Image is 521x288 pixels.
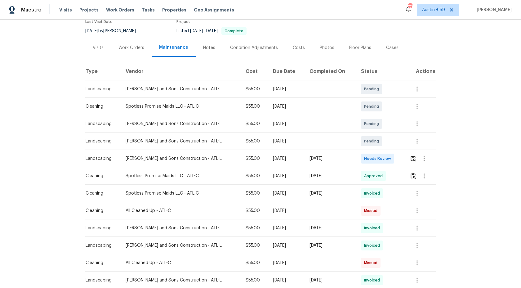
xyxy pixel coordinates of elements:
span: Pending [364,103,381,110]
div: [PERSON_NAME] and Sons Construction - ATL-L [126,155,236,162]
th: Completed On [305,63,356,80]
th: Actions [405,63,436,80]
span: Missed [364,260,380,266]
div: [DATE] [273,173,300,179]
span: Maestro [21,7,42,13]
span: Complete [222,29,246,33]
span: Listed [176,29,247,33]
span: Pending [364,138,381,144]
div: Spotless Promise Maids LLC - ATL-C [126,103,236,110]
div: [DATE] [309,242,351,249]
span: Tasks [142,8,155,12]
div: [DATE] [273,121,300,127]
div: [PERSON_NAME] and Sons Construction - ATL-L [126,242,236,249]
span: - [190,29,218,33]
div: Spotless Promise Maids LLC - ATL-C [126,173,236,179]
th: Cost [241,63,268,80]
div: $55.00 [246,155,263,162]
div: [DATE] [273,138,300,144]
div: Visits [93,45,104,51]
div: Maintenance [159,44,188,51]
div: [DATE] [273,155,300,162]
div: Cleaning [86,190,116,196]
span: Missed [364,208,380,214]
span: Invoiced [364,190,382,196]
div: [PERSON_NAME] and Sons Construction - ATL-L [126,86,236,92]
div: [DATE] [273,190,300,196]
div: [PERSON_NAME] and Sons Construction - ATL-L [126,138,236,144]
span: Invoiced [364,242,382,249]
div: $55.00 [246,277,263,283]
div: $55.00 [246,225,263,231]
div: $55.00 [246,138,263,144]
div: Landscaping [86,225,116,231]
div: Notes [203,45,215,51]
div: [DATE] [309,225,351,231]
div: [DATE] [273,242,300,249]
div: Cleaning [86,208,116,214]
th: Status [356,63,405,80]
button: Review Icon [410,151,417,166]
span: [DATE] [190,29,203,33]
div: Landscaping [86,86,116,92]
span: Projects [79,7,99,13]
span: Invoiced [364,277,382,283]
div: $55.00 [246,121,263,127]
div: Landscaping [86,121,116,127]
span: Last Visit Date [85,20,113,24]
div: Costs [293,45,305,51]
div: Landscaping [86,155,116,162]
div: [DATE] [273,277,300,283]
div: Cases [386,45,399,51]
th: Type [85,63,121,80]
div: Condition Adjustments [230,45,278,51]
span: Geo Assignments [194,7,234,13]
div: Photos [320,45,334,51]
span: [DATE] [85,29,98,33]
div: [DATE] [273,208,300,214]
div: Spotless Promise Maids LLC - ATL-C [126,190,236,196]
div: [DATE] [273,225,300,231]
span: Invoiced [364,225,382,231]
div: Cleaning [86,103,116,110]
div: Landscaping [86,277,116,283]
div: All Cleaned Up - ATL-C [126,260,236,266]
button: Review Icon [410,169,417,183]
span: Properties [162,7,186,13]
div: $55.00 [246,190,263,196]
div: [PERSON_NAME] and Sons Construction - ATL-L [126,225,236,231]
div: $55.00 [246,86,263,92]
span: Pending [364,121,381,127]
div: 778 [408,4,412,10]
th: Vendor [121,63,241,80]
div: [DATE] [309,173,351,179]
div: $55.00 [246,208,263,214]
div: Landscaping [86,242,116,249]
div: $55.00 [246,173,263,179]
div: All Cleaned Up - ATL-C [126,208,236,214]
span: [DATE] [205,29,218,33]
div: [DATE] [273,260,300,266]
span: Austin + 59 [422,7,445,13]
span: Pending [364,86,381,92]
div: $55.00 [246,242,263,249]
th: Due Date [268,63,305,80]
div: [PERSON_NAME] and Sons Construction - ATL-L [126,277,236,283]
div: [DATE] [309,277,351,283]
div: [DATE] [273,103,300,110]
span: [PERSON_NAME] [474,7,512,13]
div: Cleaning [86,260,116,266]
span: Approved [364,173,385,179]
img: Review Icon [411,155,416,161]
div: $55.00 [246,260,263,266]
div: Landscaping [86,138,116,144]
span: Work Orders [106,7,134,13]
div: [DATE] [273,86,300,92]
div: Floor Plans [349,45,371,51]
div: [DATE] [309,155,351,162]
span: Needs Review [364,155,394,162]
span: Visits [59,7,72,13]
div: [DATE] [309,190,351,196]
div: by [PERSON_NAME] [85,27,143,35]
img: Review Icon [411,173,416,179]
